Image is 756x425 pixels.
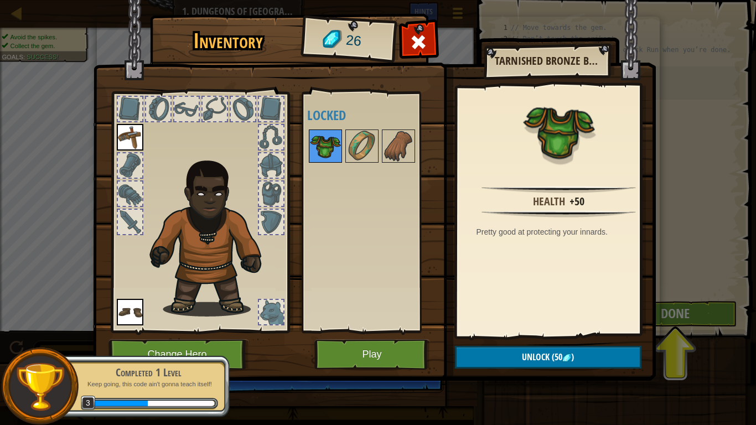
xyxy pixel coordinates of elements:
img: hr.png [481,186,635,193]
div: Completed 1 Level [79,365,218,380]
span: 3 [81,396,96,411]
h2: Tarnished Bronze Breastplate [495,55,599,67]
span: Unlock [522,351,550,363]
span: ) [571,351,574,363]
img: hr.png [481,210,635,217]
img: portrait.png [117,124,143,151]
img: trophy.png [15,361,65,412]
button: Unlock(50) [455,346,641,369]
h1: Inventory [158,29,299,53]
img: Gordon_Stalwart_Hair.png [144,154,281,317]
img: portrait.png [117,299,143,325]
img: portrait.png [346,131,377,162]
img: gem.png [562,354,571,362]
img: portrait.png [383,131,414,162]
span: (50 [550,351,562,363]
span: 26 [345,30,362,51]
p: Keep going, this code ain't gonna teach itself! [79,380,218,388]
img: portrait.png [523,95,595,167]
div: Health [533,194,565,210]
button: Change Hero [108,339,249,370]
button: Play [314,339,430,370]
div: +50 [569,194,584,210]
div: Pretty good at protecting your innards. [477,226,647,237]
img: portrait.png [310,131,341,162]
h4: Locked [307,108,446,122]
